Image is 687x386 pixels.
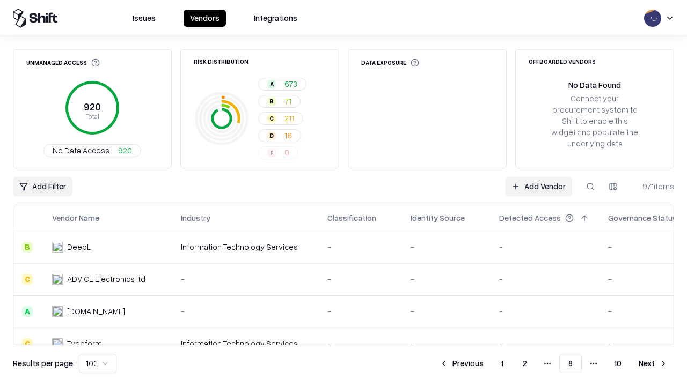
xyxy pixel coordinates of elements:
div: DeepL [67,241,91,253]
div: [DOMAIN_NAME] [67,306,125,317]
button: C211 [258,112,303,125]
tspan: Total [85,112,99,121]
span: No Data Access [53,145,109,156]
div: - [181,306,310,317]
button: Next [632,354,674,373]
div: - [327,241,393,253]
div: - [499,273,591,285]
img: ADVICE Electronics ltd [52,274,63,285]
button: Vendors [184,10,226,27]
div: - [411,338,482,349]
div: Industry [181,212,210,224]
div: A [22,306,33,317]
div: C [22,338,33,349]
button: D16 [258,129,301,142]
div: A [267,80,276,88]
button: 2 [514,354,536,373]
button: 10 [605,354,630,373]
img: DeepL [52,242,63,253]
button: Previous [433,354,490,373]
nav: pagination [433,354,674,373]
div: - [499,306,591,317]
div: Connect your procurement system to Shift to enable this widget and populate the underlying data [550,93,639,150]
tspan: 920 [84,101,101,113]
span: 920 [118,145,132,156]
div: B [267,97,276,106]
div: B [22,242,33,253]
div: Vendor Name [52,212,99,224]
button: Issues [126,10,162,27]
div: C [22,274,33,285]
div: Typeform [67,338,102,349]
div: - [327,338,393,349]
div: No Data Found [568,79,621,91]
button: Add Filter [13,177,72,196]
div: Data Exposure [361,58,419,67]
div: D [267,131,276,140]
div: Risk Distribution [194,58,249,64]
button: A673 [258,78,306,91]
button: 1 [492,354,512,373]
img: Typeform [52,338,63,349]
div: - [181,273,310,285]
img: cybersafe.co.il [52,306,63,317]
div: - [499,241,591,253]
p: Results per page: [13,358,75,369]
button: 8 [559,354,582,373]
span: 673 [284,78,297,90]
div: 971 items [631,181,674,192]
div: Detected Access [499,212,561,224]
div: Offboarded Vendors [529,58,596,64]
div: - [411,241,482,253]
div: - [411,273,482,285]
div: - [327,306,393,317]
div: C [267,114,276,123]
div: Classification [327,212,376,224]
span: 211 [284,113,294,124]
span: 71 [284,95,291,107]
a: Add Vendor [505,177,572,196]
button: Integrations [247,10,304,27]
div: - [327,273,393,285]
button: No Data Access920 [43,144,141,157]
div: Information Technology Services [181,241,310,253]
div: Information Technology Services [181,338,310,349]
div: - [411,306,482,317]
div: Identity Source [411,212,465,224]
div: - [499,338,591,349]
div: Governance Status [608,212,677,224]
span: 16 [284,130,292,141]
div: ADVICE Electronics ltd [67,273,145,285]
button: B71 [258,95,301,108]
div: Unmanaged Access [26,58,100,67]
